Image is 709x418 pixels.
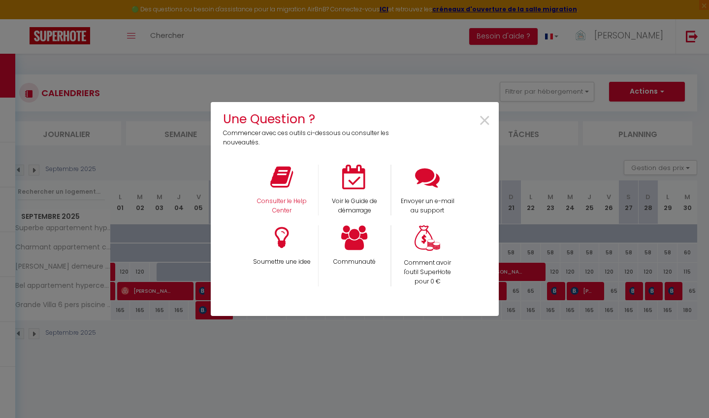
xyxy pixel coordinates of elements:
[415,225,440,251] img: Money bag
[667,374,702,411] iframe: Chat
[478,110,491,132] button: Close
[252,257,312,267] p: Soumettre une idee
[398,258,457,286] p: Comment avoir l'outil SuperHote pour 0 €
[325,197,384,215] p: Voir le Guide de démarrage
[398,197,457,215] p: Envoyer un e-mail au support
[223,129,396,147] p: Commencer avec ces outils ci-dessous ou consulter les nouveautés.
[252,197,312,215] p: Consulter le Help Center
[8,4,37,34] button: Ouvrir le widget de chat LiveChat
[223,109,396,129] h4: Une Question ?
[325,257,384,267] p: Communauté
[478,105,491,137] span: ×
